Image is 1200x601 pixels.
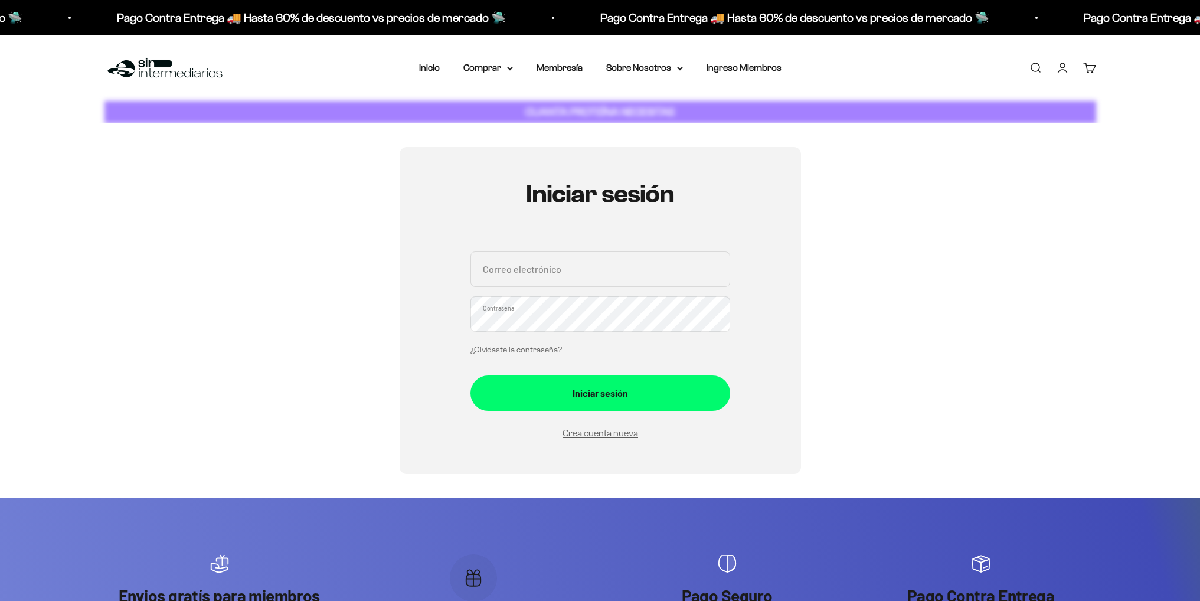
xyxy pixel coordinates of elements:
a: Membresía [537,63,583,73]
a: Ingreso Miembros [707,63,782,73]
a: ¿Olvidaste la contraseña? [470,345,562,354]
button: Iniciar sesión [470,375,730,411]
summary: Comprar [463,60,513,76]
strong: CUANTA PROTEÍNA NECESITAS [525,106,675,118]
a: Crea cuenta nueva [563,428,638,438]
p: Pago Contra Entrega 🚚 Hasta 60% de descuento vs precios de mercado 🛸 [599,8,988,27]
div: Iniciar sesión [494,386,707,401]
p: Pago Contra Entrega 🚚 Hasta 60% de descuento vs precios de mercado 🛸 [116,8,505,27]
a: Inicio [419,63,440,73]
h1: Iniciar sesión [470,180,730,208]
summary: Sobre Nosotros [606,60,683,76]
